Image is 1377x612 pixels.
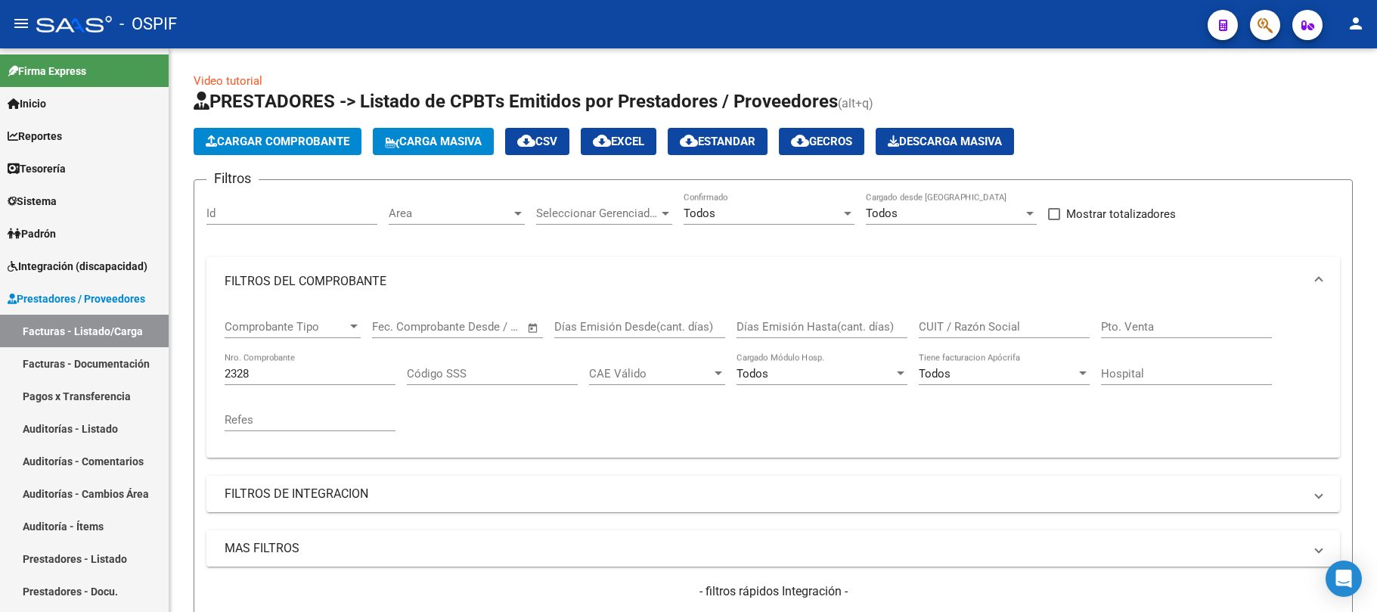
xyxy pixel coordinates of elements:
span: Todos [737,367,768,381]
input: Fecha inicio [372,320,433,334]
mat-panel-title: FILTROS DEL COMPROBANTE [225,273,1304,290]
mat-icon: menu [12,14,30,33]
span: - OSPIF [119,8,177,41]
mat-icon: person [1347,14,1365,33]
h3: Filtros [206,168,259,189]
span: Inicio [8,95,46,112]
span: Gecros [791,135,852,148]
span: Todos [919,367,951,381]
span: PRESTADORES -> Listado de CPBTs Emitidos por Prestadores / Proveedores [194,91,838,112]
button: EXCEL [581,128,656,155]
span: Seleccionar Gerenciador [536,207,659,220]
span: Todos [866,207,898,220]
button: Estandar [668,128,768,155]
mat-expansion-panel-header: FILTROS DE INTEGRACION [206,476,1340,512]
mat-icon: cloud_download [791,132,809,150]
span: CAE Válido [589,367,712,381]
button: CSV [505,128,569,155]
span: Reportes [8,128,62,144]
span: Cargar Comprobante [206,135,349,148]
mat-expansion-panel-header: FILTROS DEL COMPROBANTE [206,257,1340,306]
span: Padrón [8,225,56,242]
button: Carga Masiva [373,128,494,155]
span: Area [389,207,511,220]
span: Carga Masiva [385,135,482,148]
span: Todos [684,207,715,220]
span: Prestadores / Proveedores [8,290,145,307]
mat-expansion-panel-header: MAS FILTROS [206,530,1340,567]
button: Descarga Masiva [876,128,1014,155]
div: FILTROS DEL COMPROBANTE [206,306,1340,458]
mat-panel-title: FILTROS DE INTEGRACION [225,486,1304,502]
mat-icon: cloud_download [593,132,611,150]
span: Tesorería [8,160,66,177]
span: Sistema [8,193,57,210]
button: Open calendar [525,319,542,337]
span: Mostrar totalizadores [1066,205,1176,223]
span: EXCEL [593,135,644,148]
app-download-masive: Descarga masiva de comprobantes (adjuntos) [876,128,1014,155]
mat-icon: cloud_download [517,132,535,150]
span: CSV [517,135,557,148]
mat-icon: cloud_download [680,132,698,150]
button: Gecros [779,128,864,155]
span: Integración (discapacidad) [8,258,147,275]
button: Cargar Comprobante [194,128,361,155]
h4: - filtros rápidos Integración - [206,583,1340,600]
span: Estandar [680,135,755,148]
div: Open Intercom Messenger [1326,561,1362,597]
a: Video tutorial [194,74,262,88]
input: Fecha fin [447,320,520,334]
span: (alt+q) [838,96,873,110]
span: Descarga Masiva [888,135,1002,148]
span: Firma Express [8,63,86,79]
mat-panel-title: MAS FILTROS [225,540,1304,557]
span: Comprobante Tipo [225,320,347,334]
